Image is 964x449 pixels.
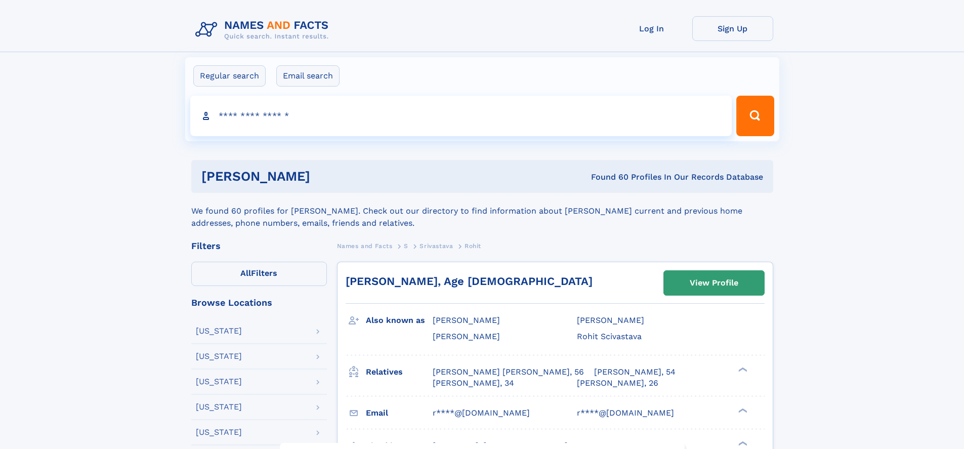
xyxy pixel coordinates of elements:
[736,407,748,414] div: ❯
[196,403,242,411] div: [US_STATE]
[196,428,242,436] div: [US_STATE]
[736,96,774,136] button: Search Button
[433,366,584,378] a: [PERSON_NAME] [PERSON_NAME], 56
[337,239,393,252] a: Names and Facts
[366,312,433,329] h3: Also known as
[420,239,453,252] a: Srivastava
[191,298,327,307] div: Browse Locations
[692,16,773,41] a: Sign Up
[196,378,242,386] div: [US_STATE]
[664,271,764,295] a: View Profile
[577,315,644,325] span: [PERSON_NAME]
[433,315,500,325] span: [PERSON_NAME]
[191,262,327,286] label: Filters
[404,242,408,250] span: S
[191,16,337,44] img: Logo Names and Facts
[690,271,738,295] div: View Profile
[196,327,242,335] div: [US_STATE]
[433,378,514,389] a: [PERSON_NAME], 34
[577,378,658,389] a: [PERSON_NAME], 26
[201,170,451,183] h1: [PERSON_NAME]
[366,404,433,422] h3: Email
[594,366,676,378] a: [PERSON_NAME], 54
[465,242,481,250] span: Rohit
[193,65,266,87] label: Regular search
[736,440,748,446] div: ❯
[404,239,408,252] a: S
[346,275,593,288] a: [PERSON_NAME], Age [DEMOGRAPHIC_DATA]
[736,366,748,373] div: ❯
[196,352,242,360] div: [US_STATE]
[190,96,732,136] input: search input
[450,172,763,183] div: Found 60 Profiles In Our Records Database
[276,65,340,87] label: Email search
[191,241,327,251] div: Filters
[611,16,692,41] a: Log In
[366,363,433,381] h3: Relatives
[433,332,500,341] span: [PERSON_NAME]
[420,242,453,250] span: Srivastava
[191,193,773,229] div: We found 60 profiles for [PERSON_NAME]. Check out our directory to find information about [PERSON...
[577,332,642,341] span: Rohit Scivastava
[240,268,251,278] span: All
